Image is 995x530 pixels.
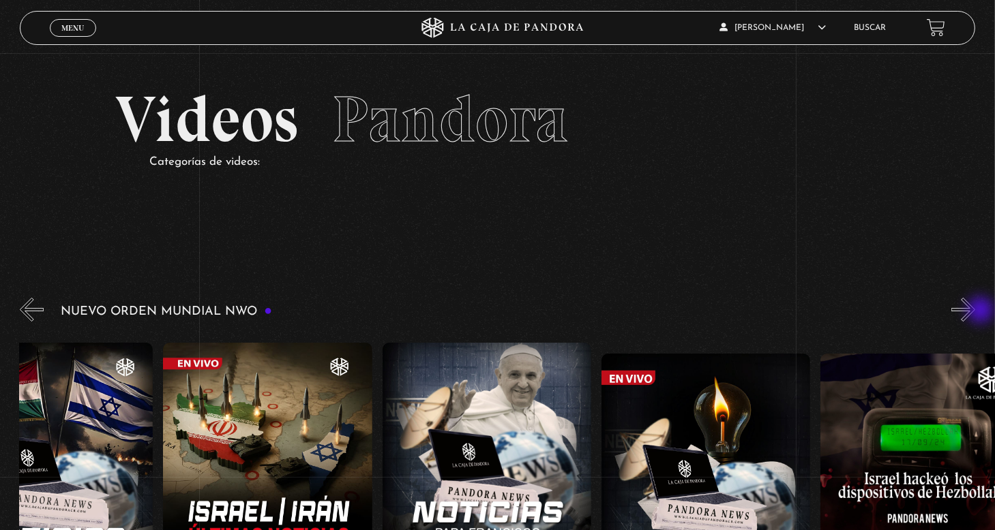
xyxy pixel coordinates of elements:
button: Next [951,298,975,322]
span: Cerrar [57,35,89,44]
h2: Videos [115,87,880,152]
span: Menu [61,24,84,32]
span: [PERSON_NAME] [719,24,826,32]
p: Categorías de videos: [149,152,880,173]
a: View your shopping cart [927,18,945,37]
h3: Nuevo Orden Mundial NWO [61,305,272,318]
a: Buscar [854,24,886,32]
span: Pandora [332,80,568,158]
button: Previous [20,298,44,322]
